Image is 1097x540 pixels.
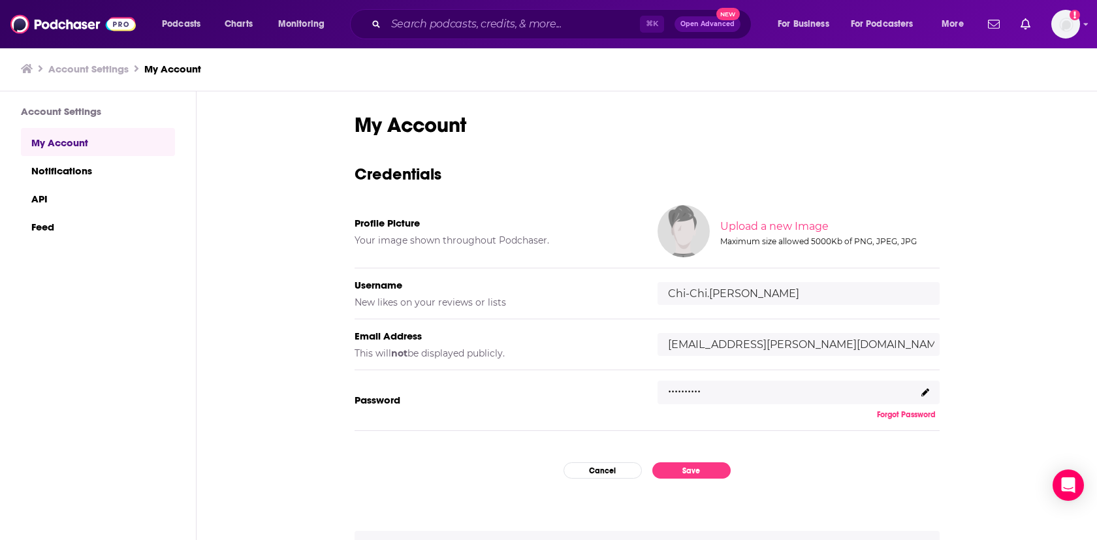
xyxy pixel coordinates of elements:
[21,156,175,184] a: Notifications
[355,347,637,359] h5: This will be displayed publicly.
[769,14,846,35] button: open menu
[48,63,129,75] a: Account Settings
[153,14,217,35] button: open menu
[851,15,914,33] span: For Podcasters
[942,15,964,33] span: More
[932,14,980,35] button: open menu
[10,12,136,37] img: Podchaser - Follow, Share and Rate Podcasts
[269,14,342,35] button: open menu
[1015,13,1036,35] a: Show notifications dropdown
[225,15,253,33] span: Charts
[658,282,940,305] input: username
[652,462,731,479] button: Save
[355,164,940,184] h3: Credentials
[391,347,407,359] b: not
[983,13,1005,35] a: Show notifications dropdown
[658,333,940,356] input: email
[640,16,664,33] span: ⌘ K
[144,63,201,75] a: My Account
[355,217,637,229] h5: Profile Picture
[842,14,932,35] button: open menu
[355,234,637,246] h5: Your image shown throughout Podchaser.
[658,205,710,257] img: Your profile image
[355,330,637,342] h5: Email Address
[668,377,701,396] p: ..........
[873,409,940,420] button: Forgot Password
[1070,10,1080,20] svg: Add a profile image
[778,15,829,33] span: For Business
[162,15,200,33] span: Podcasts
[355,296,637,308] h5: New likes on your reviews or lists
[278,15,325,33] span: Monitoring
[680,21,735,27] span: Open Advanced
[1051,10,1080,39] img: User Profile
[720,236,937,246] div: Maximum size allowed 5000Kb of PNG, JPEG, JPG
[21,184,175,212] a: API
[386,14,640,35] input: Search podcasts, credits, & more...
[21,105,175,118] h3: Account Settings
[355,394,637,406] h5: Password
[21,128,175,156] a: My Account
[716,8,740,20] span: New
[355,279,637,291] h5: Username
[355,112,940,138] h1: My Account
[216,14,261,35] a: Charts
[564,462,642,479] button: Cancel
[21,212,175,240] a: Feed
[362,9,764,39] div: Search podcasts, credits, & more...
[1053,469,1084,501] div: Open Intercom Messenger
[675,16,740,32] button: Open AdvancedNew
[1051,10,1080,39] span: Logged in as Chi-Chi.Millaway
[1051,10,1080,39] button: Show profile menu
